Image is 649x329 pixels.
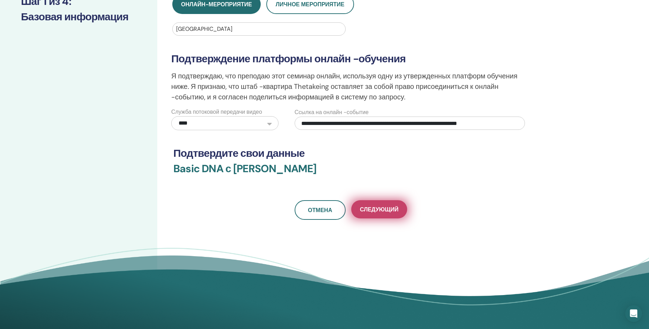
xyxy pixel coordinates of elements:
[173,147,528,160] h3: Подтвердите свои данные
[360,206,398,213] span: Следующий
[173,162,528,183] h3: Basic DNA с [PERSON_NAME]
[295,108,369,117] label: Ссылка на онлайн -событие
[351,200,407,218] button: Следующий
[171,71,531,102] p: Я подтверждаю, что преподаю этот семинар онлайн, используя одну из утвержденных платформ обучения...
[625,305,642,322] div: Open Intercom Messenger
[276,1,345,8] span: Личное мероприятие
[21,10,136,23] h3: Базовая информация
[295,200,346,220] a: Отмена
[171,52,531,65] h3: Подтверждение платформы онлайн -обучения
[181,1,252,8] span: Онлайн-мероприятие
[171,108,262,116] label: Служба потоковой передачи видео
[308,206,332,214] span: Отмена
